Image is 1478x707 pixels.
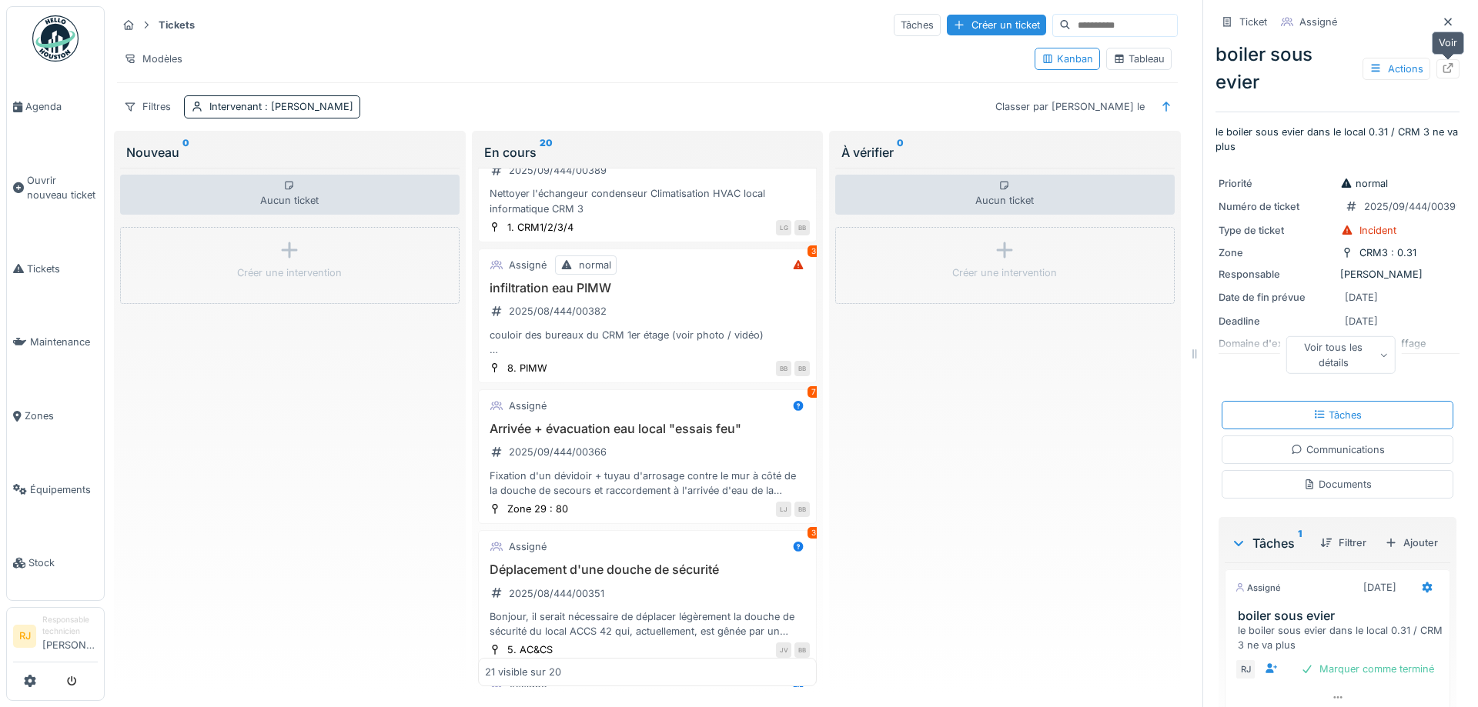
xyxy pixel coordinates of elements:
[262,101,353,112] span: : [PERSON_NAME]
[894,14,941,36] div: Tâches
[776,502,791,517] div: LJ
[152,18,201,32] strong: Tickets
[237,265,342,280] div: Créer une intervention
[509,304,607,318] div: 2025/08/444/00382
[794,361,810,376] div: BB
[1219,176,1334,191] div: Priorité
[120,175,460,215] div: Aucun ticket
[776,220,791,235] div: LG
[952,265,1057,280] div: Créer une intervention
[25,99,98,114] span: Agenda
[42,614,98,638] div: Responsable technicien
[1298,534,1302,552] sup: 1
[7,70,104,144] a: Agenda
[485,562,811,577] h3: Déplacement d'une douche de sécurité
[30,335,98,349] span: Maintenance
[1235,659,1256,680] div: RJ
[1216,41,1460,96] div: boiler sous evier
[1364,199,1462,214] div: 2025/09/444/00399
[507,361,547,375] div: 8. PIMW
[209,99,353,114] div: Intervenant
[808,245,820,257] div: 3
[509,539,547,554] div: Assigné
[13,625,36,648] li: RJ
[7,305,104,379] a: Maintenance
[1113,52,1165,66] div: Tableau
[540,143,553,162] sup: 20
[7,144,104,232] a: Ouvrir nouveau ticket
[1286,336,1396,373] div: Voir tous les détails
[1303,477,1372,492] div: Documents
[509,445,607,459] div: 2025/09/444/00366
[509,399,547,413] div: Assigné
[1299,15,1337,29] div: Assigné
[1359,245,1416,260] div: CRM3 : 0.31
[1291,442,1385,457] div: Communications
[794,502,810,517] div: BB
[117,48,189,70] div: Modèles
[776,361,791,376] div: BB
[7,379,104,453] a: Zones
[1219,223,1334,238] div: Type de ticket
[509,258,547,272] div: Assigné
[485,665,561,679] div: 21 visible sur 20
[30,482,98,497] span: Équipements
[117,95,178,118] div: Filtres
[182,143,189,162] sup: 0
[507,220,573,235] div: 1. CRM1/2/3/4
[25,409,98,423] span: Zones
[1295,659,1440,679] div: Marquer comme terminé
[32,15,79,62] img: Badge_color-CXgf-gQk.svg
[1363,580,1396,595] div: [DATE]
[126,143,453,162] div: Nouveau
[1231,534,1308,552] div: Tâches
[1219,267,1456,282] div: [PERSON_NAME]
[13,614,98,662] a: RJ Responsable technicien[PERSON_NAME]
[1238,609,1443,623] h3: boiler sous evier
[1314,532,1373,553] div: Filtrer
[484,143,811,162] div: En cours
[42,614,98,659] li: [PERSON_NAME]
[509,163,607,178] div: 2025/09/444/00389
[1235,582,1281,595] div: Assigné
[1238,623,1443,652] div: le boiler sous evier dans le local 0.31 / CRM 3 ne va plus
[947,15,1046,35] div: Créer un ticket
[485,186,811,215] div: Nettoyer l'échangeur condenseur Climatisation HVAC local informatique CRM 3
[1219,314,1334,328] div: Deadline
[485,422,811,436] h3: Arrivée + évacuation eau local "essais feu"
[579,258,611,272] div: normal
[1219,290,1334,305] div: Date de fin prévue
[485,328,811,357] div: couloir des bureaux du CRM 1er étage (voir photo / vidéo) Bonjour Luc, Suite à notre dernière dis...
[988,95,1152,118] div: Classer par [PERSON_NAME] le
[1219,267,1334,282] div: Responsable
[485,609,811,639] div: Bonjour, il serait nécessaire de déplacer légèrement la douche de sécurité du local ACCS 42 qui, ...
[897,143,904,162] sup: 0
[485,469,811,498] div: Fixation d'un dévidoir + tuyau d'arrosage contre le mur à côté de la douche de secours et raccord...
[1216,125,1460,154] p: le boiler sous evier dans le local 0.31 / CRM 3 ne va plus
[7,453,104,527] a: Équipements
[507,642,553,657] div: 5. AC&CS
[794,220,810,235] div: BB
[776,642,791,658] div: JV
[7,232,104,306] a: Tickets
[841,143,1169,162] div: À vérifier
[27,173,98,202] span: Ouvrir nouveau ticket
[1219,245,1334,260] div: Zone
[28,555,98,570] span: Stock
[1432,32,1464,54] div: Voir
[27,262,98,276] span: Tickets
[808,386,820,398] div: 7
[835,175,1175,215] div: Aucun ticket
[1359,223,1396,238] div: Incident
[1239,15,1267,29] div: Ticket
[1313,408,1362,422] div: Tâches
[507,502,568,516] div: Zone 29 : 80
[1379,532,1444,553] div: Ajouter
[509,586,604,601] div: 2025/08/444/00351
[1363,58,1430,80] div: Actions
[1345,314,1378,328] div: [DATE]
[7,526,104,600] a: Stock
[1345,290,1378,305] div: [DATE]
[485,281,811,295] h3: infiltration eau PIMW
[1219,199,1334,214] div: Numéro de ticket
